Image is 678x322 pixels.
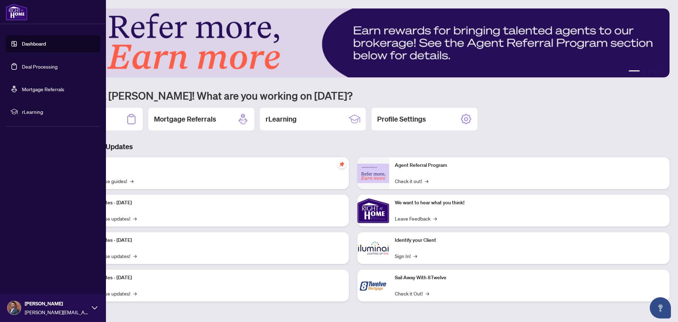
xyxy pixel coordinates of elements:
p: Self-Help [74,162,343,169]
img: Profile Icon [7,301,21,315]
span: pushpin [338,160,346,169]
p: We want to hear what you think! [395,199,664,207]
button: 2 [643,70,646,73]
h2: Mortgage Referrals [154,114,216,124]
a: Check it Out!→ [395,289,429,297]
span: [PERSON_NAME] [25,300,88,308]
h2: rLearning [266,114,297,124]
p: Platform Updates - [DATE] [74,274,343,282]
img: Agent Referral Program [357,164,389,183]
button: Open asap [650,297,671,318]
a: Check it out!→ [395,177,428,185]
img: We want to hear what you think! [357,195,389,227]
span: → [130,177,133,185]
span: rLearning [22,108,95,116]
p: Sail Away With 8Twelve [395,274,664,282]
span: → [133,252,137,260]
p: Platform Updates - [DATE] [74,236,343,244]
h2: Profile Settings [377,114,426,124]
a: Deal Processing [22,63,58,70]
img: logo [6,4,28,21]
span: → [414,252,417,260]
span: → [426,289,429,297]
p: Identify your Client [395,236,664,244]
button: 1 [629,70,640,73]
p: Agent Referral Program [395,162,664,169]
h3: Brokerage & Industry Updates [37,142,670,152]
h1: Welcome back [PERSON_NAME]! What are you working on [DATE]? [37,89,670,102]
span: → [133,289,137,297]
button: 3 [648,70,651,73]
span: → [133,215,137,222]
a: Dashboard [22,41,46,47]
button: 5 [660,70,662,73]
a: Sign In!→ [395,252,417,260]
p: Platform Updates - [DATE] [74,199,343,207]
span: [PERSON_NAME][EMAIL_ADDRESS][DOMAIN_NAME] [25,308,88,316]
a: Leave Feedback→ [395,215,437,222]
span: → [433,215,437,222]
button: 4 [654,70,657,73]
img: Slide 0 [37,8,670,77]
span: → [425,177,428,185]
a: Mortgage Referrals [22,86,64,92]
img: Identify your Client [357,232,389,264]
img: Sail Away With 8Twelve [357,270,389,301]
